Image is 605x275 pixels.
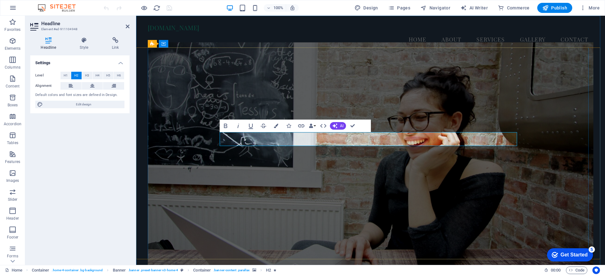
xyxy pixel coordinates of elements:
[7,140,18,145] p: Tables
[4,27,20,32] p: Favorites
[85,72,89,79] span: H3
[4,121,21,126] p: Accordion
[7,235,18,240] p: Footer
[6,216,19,221] p: Header
[69,37,101,50] h4: Style
[52,267,103,274] span: . home-4-container .bg-background
[5,3,51,16] div: Get Started 5 items remaining, 0% complete
[6,178,19,183] p: Images
[555,268,556,272] span: :
[580,5,600,11] span: More
[64,72,68,79] span: H1
[283,120,295,132] button: Icons
[257,120,269,132] button: Strikethrough
[340,124,343,128] span: AI
[30,55,130,67] h4: Settings
[566,267,587,274] button: Code
[273,4,283,12] h6: 100%
[35,101,124,108] button: Edit design
[5,65,20,70] p: Columns
[113,267,126,274] span: Click to select. Double-click to edit
[8,197,18,202] p: Slider
[458,3,490,13] button: AI Writer
[74,72,78,79] span: H2
[295,120,307,132] button: Link
[93,72,103,79] button: H4
[388,5,410,11] span: Pages
[460,5,488,11] span: AI Writer
[181,268,183,272] i: This element is a customizable preset
[71,72,82,79] button: H2
[32,267,276,274] nav: breadcrumb
[592,267,600,274] button: Usercentrics
[418,3,453,13] button: Navigator
[352,3,381,13] button: Design
[36,4,84,12] img: Editor Logo
[32,267,49,274] span: Click to select. Double-click to edit
[266,267,271,274] span: Click to select. Double-click to edit
[569,267,585,274] span: Code
[551,267,561,274] span: 00 00
[193,267,211,274] span: Click to select. Double-click to edit
[19,7,46,13] div: Get Started
[498,5,530,11] span: Commerce
[220,120,232,132] button: Bold (Ctrl+B)
[60,72,71,79] button: H1
[106,72,110,79] span: H5
[128,267,178,274] span: . banner .preset-banner-v3-home-4
[95,72,100,79] span: H4
[7,254,18,259] p: Forms
[420,5,450,11] span: Navigator
[30,37,69,50] h4: Headline
[114,72,124,79] button: H6
[290,5,295,11] i: On resize automatically adjust zoom level to fit chosen device.
[264,4,286,12] button: 100%
[8,103,18,108] p: Boxes
[317,120,329,132] button: HTML
[352,3,381,13] div: Design (Ctrl+Alt+Y)
[117,72,121,79] span: H6
[103,72,113,79] button: H5
[35,93,124,98] div: Default colors and font sizes are defined in Design.
[544,267,561,274] h6: Session time
[354,5,378,11] span: Design
[35,72,60,79] label: Level
[140,4,148,12] button: Click here to leave preview mode and continue editing
[232,120,244,132] button: Italic (Ctrl+I)
[101,37,130,50] h4: Link
[41,26,117,32] h3: Element #ed-911104948
[45,101,123,108] span: Edit design
[47,1,53,8] div: 5
[245,120,257,132] button: Underline (Ctrl+U)
[153,4,160,12] button: reload
[577,3,602,13] button: More
[270,120,282,132] button: Colors
[537,3,572,13] button: Publish
[213,267,250,274] span: . banner-content .parallax
[542,5,567,11] span: Publish
[386,3,413,13] button: Pages
[153,4,160,12] i: Reload page
[5,267,22,274] a: Click to cancel selection. Double-click to open Pages
[308,120,317,132] button: Data Bindings
[252,268,256,272] i: This element contains a background
[347,120,359,132] button: Confirm (Ctrl+⏎)
[5,46,21,51] p: Elements
[330,122,346,130] button: AI
[274,268,276,272] i: Element contains an animation
[495,3,532,13] button: Commerce
[82,72,92,79] button: H3
[5,159,20,164] p: Features
[6,84,20,89] p: Content
[41,21,130,26] h2: Headline
[35,82,60,90] label: Alignment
